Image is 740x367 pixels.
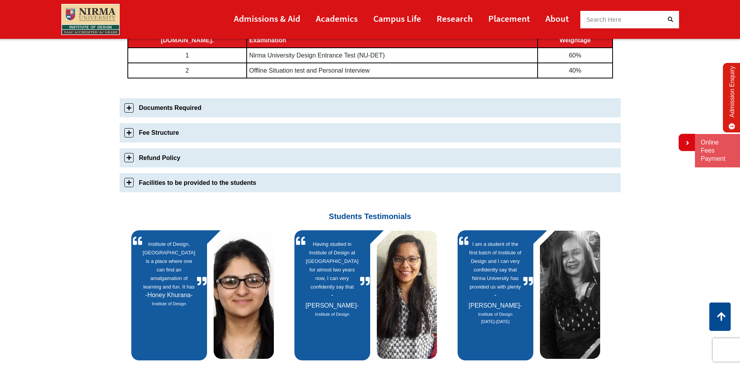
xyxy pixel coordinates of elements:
[120,173,621,192] a: Facilities to be provided to the students
[538,63,612,78] td: 40%
[249,37,286,43] strong: Examination
[234,10,300,27] a: Admissions & Aid
[540,231,600,359] img: blog_img
[61,4,120,35] img: main_logo
[469,292,522,309] span: [PERSON_NAME]
[125,198,615,221] h3: Students Testimonials
[142,240,197,290] a: Institute of Design, [GEOGRAPHIC_DATA] is a place where one can find an amalgamation of learning ...
[247,63,538,78] td: Offline Situation test and Personal Interview
[120,98,621,117] a: Documents Required
[128,63,247,78] td: 2
[701,139,734,163] a: Online Fees Payment
[545,10,569,27] a: About
[128,48,247,63] td: 1
[468,311,523,325] cite: Source Title
[316,10,358,27] a: Academics
[214,231,274,359] img: blog_img
[120,123,621,142] a: Fee Structure
[373,10,421,27] a: Campus Life
[247,48,538,63] td: Nirma University Design Entrance Test (NU-DET)
[142,300,197,308] cite: Source Title
[468,240,523,290] a: I am a student of the first batch of Institute of Design and I can very confidently say that Nirm...
[161,37,214,43] strong: [DOMAIN_NAME].
[145,292,193,298] span: Honey Khurana
[120,148,621,167] a: Refund Policy
[377,231,437,359] img: blog_img
[306,292,359,309] span: [PERSON_NAME]
[305,311,360,318] cite: Source Title
[559,37,591,43] strong: Weightage
[305,240,360,290] a: Having studied in Institute of Design at [GEOGRAPHIC_DATA] for almost two years now, I can very c...
[538,48,612,63] td: 60%
[587,15,622,24] span: Search Here
[437,10,473,27] a: Research
[488,10,530,27] a: Placement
